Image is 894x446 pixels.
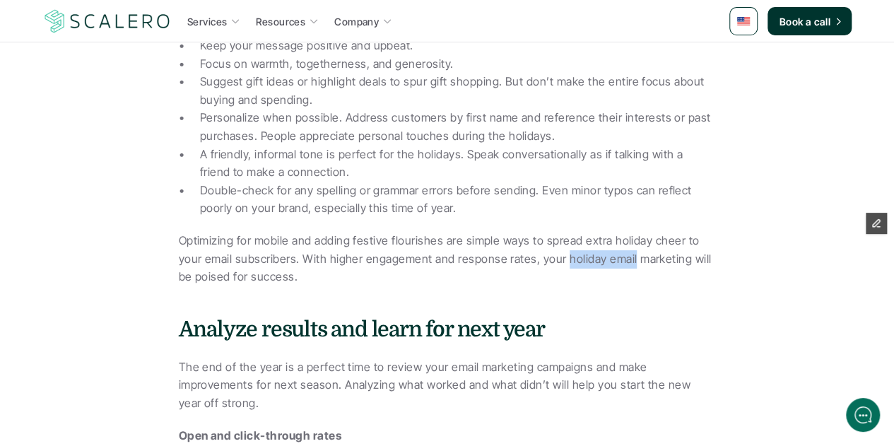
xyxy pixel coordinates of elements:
p: Keep your message positive and upbeat. [200,37,716,55]
span: We run on Gist [118,355,179,364]
p: Focus on warmth, togetherness, and generosity. [200,55,716,74]
strong: Open and click-through rates [179,428,341,442]
p: Book a call [779,14,830,29]
p: Resources [256,14,305,29]
p: A friendly, informal tone is perfect for the holidays. Speak conversationally as if talking with ... [200,146,716,182]
h1: Hi! Welcome to Scalero. [21,69,261,91]
img: Scalero company logo [42,8,172,35]
p: Double-check for any spelling or grammar errors before sending. Even minor typos can reflect poor... [200,182,716,218]
button: New conversation [22,187,261,216]
span: New conversation [91,196,170,207]
p: Suggest gift ideas or highlight deals to spur gift shopping. But don’t make the entire focus abou... [200,73,716,109]
iframe: gist-messenger-bubble-iframe [846,398,880,432]
h4: Analyze results and learn for next year [179,315,716,344]
h2: Let us know if we can help with lifecycle marketing. [21,94,261,162]
p: Personalize when possible. Address customers by first name and reference their interests or past ... [200,109,716,145]
button: Edit Framer Content [866,213,887,234]
a: Scalero company logo [42,8,172,34]
p: The end of the year is a perfect time to review your email marketing campaigns and make improveme... [179,358,716,413]
p: Optimizing for mobile and adding festive flourishes are simple ways to spread extra holiday cheer... [179,232,716,286]
p: Services [187,14,227,29]
a: Book a call [767,7,852,35]
p: Company [334,14,379,29]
